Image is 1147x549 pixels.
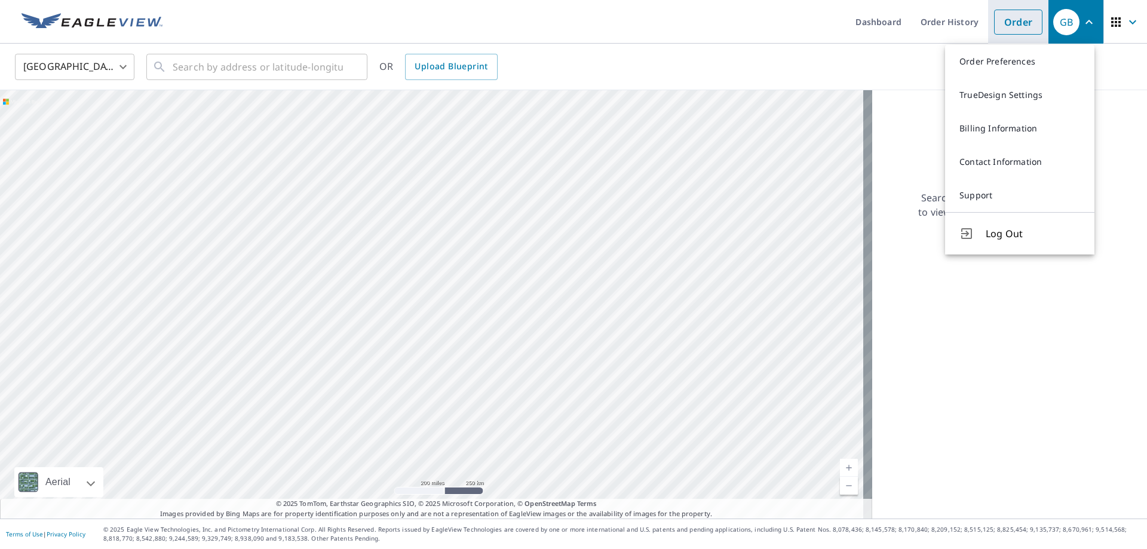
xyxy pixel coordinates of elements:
a: Contact Information [945,145,1094,179]
input: Search by address or latitude-longitude [173,50,343,84]
a: Terms [577,499,597,508]
a: Order Preferences [945,45,1094,78]
a: Billing Information [945,112,1094,145]
span: Upload Blueprint [415,59,487,74]
div: GB [1053,9,1079,35]
div: Aerial [14,467,103,497]
img: EV Logo [22,13,162,31]
span: Log Out [986,226,1080,241]
div: Aerial [42,467,74,497]
p: Searching for a property address to view a list of available products. [918,191,1078,219]
a: Current Level 5, Zoom Out [840,477,858,495]
p: | [6,530,85,538]
a: Terms of Use [6,530,43,538]
div: OR [379,54,498,80]
div: [GEOGRAPHIC_DATA] [15,50,134,84]
a: Support [945,179,1094,212]
a: OpenStreetMap [525,499,575,508]
a: Order [994,10,1042,35]
span: © 2025 TomTom, Earthstar Geographics SIO, © 2025 Microsoft Corporation, © [276,499,597,509]
a: Upload Blueprint [405,54,497,80]
button: Log Out [945,212,1094,254]
p: © 2025 Eagle View Technologies, Inc. and Pictometry International Corp. All Rights Reserved. Repo... [103,525,1141,543]
a: Current Level 5, Zoom In [840,459,858,477]
a: Privacy Policy [47,530,85,538]
a: TrueDesign Settings [945,78,1094,112]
